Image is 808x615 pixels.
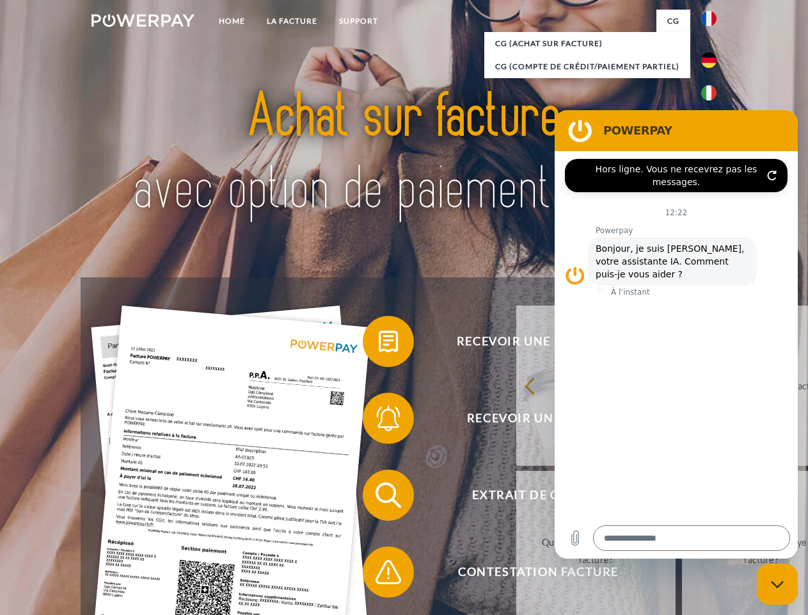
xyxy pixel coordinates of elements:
[363,393,695,444] button: Recevoir un rappel?
[484,32,690,55] a: CG (achat sur facture)
[363,546,695,598] button: Contestation Facture
[484,55,690,78] a: CG (Compte de crédit/paiement partiel)
[208,10,256,33] a: Home
[256,10,328,33] a: LA FACTURE
[372,556,404,588] img: qb_warning.svg
[328,10,389,33] a: Support
[701,53,717,68] img: de
[122,61,686,245] img: title-powerpay_fr.svg
[372,325,404,357] img: qb_bill.svg
[656,10,690,33] a: CG
[701,85,717,101] img: it
[372,479,404,511] img: qb_search.svg
[757,564,798,605] iframe: Bouton de lancement de la fenêtre de messagerie, conversation en cours
[701,11,717,26] img: fr
[91,14,194,27] img: logo-powerpay-white.svg
[363,316,695,367] button: Recevoir une facture ?
[372,402,404,434] img: qb_bell.svg
[524,377,668,394] div: retour
[524,534,668,568] div: Quand vais-je recevoir ma facture?
[555,110,798,559] iframe: Fenêtre de messagerie
[363,470,695,521] button: Extrait de compte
